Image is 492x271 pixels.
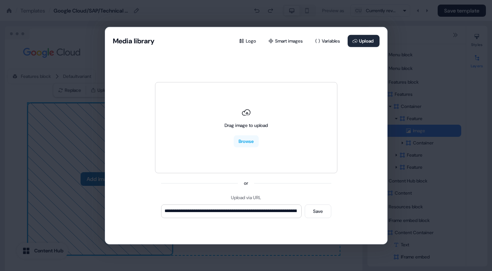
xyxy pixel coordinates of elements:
[234,35,262,47] button: Logo
[225,121,268,129] div: Drag image to upload
[244,179,248,187] div: or
[234,135,259,147] button: Browse
[113,36,155,45] button: Media library
[305,204,331,218] button: Save
[348,35,380,47] button: Upload
[310,35,346,47] button: Variables
[231,193,261,201] div: Upload via URL
[264,35,309,47] button: Smart images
